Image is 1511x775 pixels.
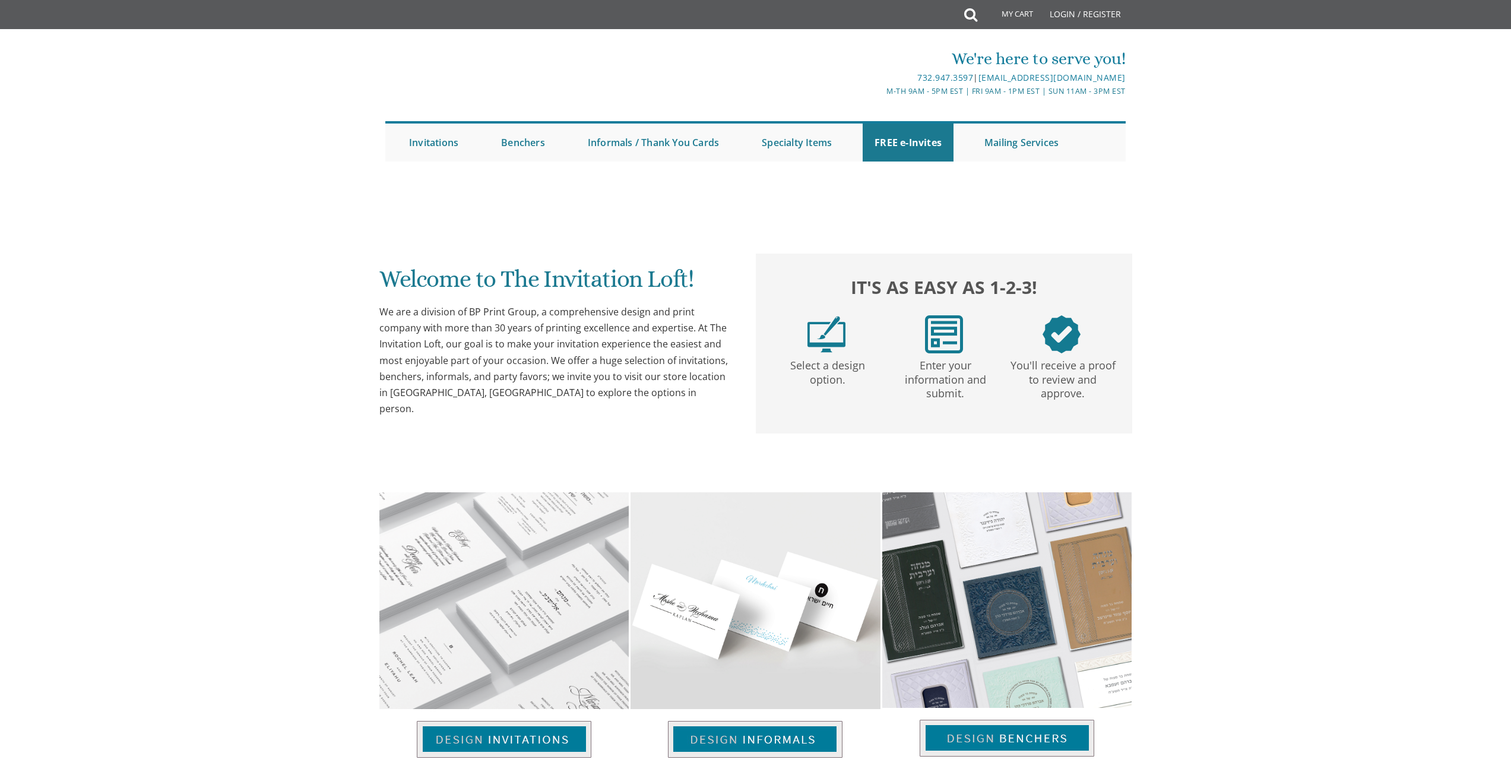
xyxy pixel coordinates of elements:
a: My Cart [976,1,1041,31]
a: FREE e-Invites [863,124,954,162]
a: 732.947.3597 [917,72,973,83]
div: | [633,71,1126,85]
a: Informals / Thank You Cards [576,124,731,162]
h2: It's as easy as 1-2-3! [768,274,1120,300]
img: step2.png [925,315,963,353]
p: Select a design option. [771,353,884,387]
p: You'll receive a proof to review and approve. [1006,353,1119,401]
div: We are a division of BP Print Group, a comprehensive design and print company with more than 30 y... [379,304,732,417]
div: We're here to serve you! [633,47,1126,71]
p: Enter your information and submit. [889,353,1002,401]
a: Invitations [397,124,470,162]
img: step1.png [807,315,845,353]
h1: Welcome to The Invitation Loft! [379,266,732,301]
a: Benchers [489,124,557,162]
a: Mailing Services [973,124,1070,162]
a: [EMAIL_ADDRESS][DOMAIN_NAME] [978,72,1126,83]
a: Specialty Items [750,124,844,162]
div: M-Th 9am - 5pm EST | Fri 9am - 1pm EST | Sun 11am - 3pm EST [633,85,1126,97]
img: step3.png [1043,315,1081,353]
